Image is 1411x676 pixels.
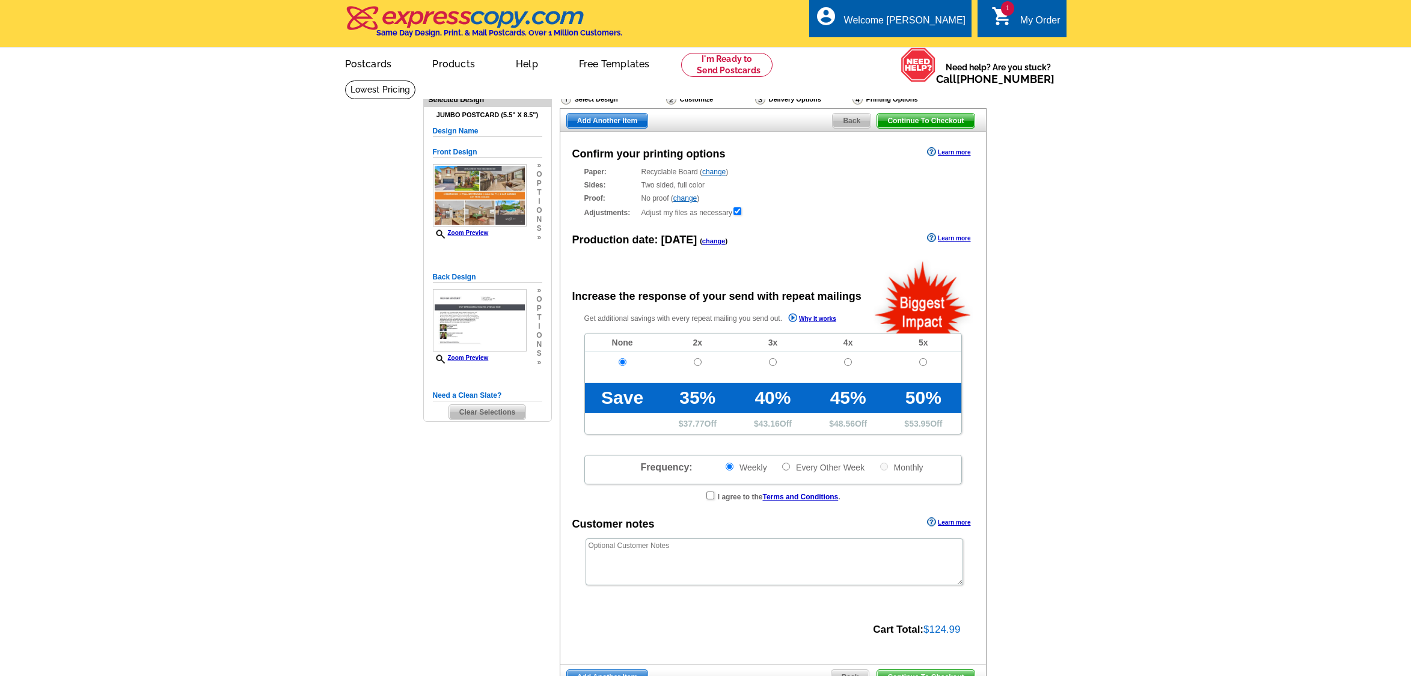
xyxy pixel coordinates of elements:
label: Every Other Week [781,461,865,473]
a: Terms and Conditions [762,493,838,501]
div: Welcome [PERSON_NAME] [844,15,966,32]
span: » [536,161,542,170]
h4: Jumbo Postcard (5.5" x 8.5") [433,111,542,119]
a: Zoom Preview [433,230,489,236]
strong: Cart Total: [873,624,923,635]
img: Delivery Options [755,94,765,105]
span: o [536,331,542,340]
a: Same Day Design, Print, & Mail Postcards. Over 1 Million Customers. [345,14,622,37]
strong: Proof: [584,193,638,204]
span: Continue To Checkout [877,114,974,128]
a: Why it works [788,313,836,326]
span: 53.95 [909,419,930,428]
td: $ Off [810,413,886,434]
span: 37.77 [684,419,705,428]
div: Adjust my files as necessary [584,206,962,218]
span: 43.16 [759,419,780,428]
span: n [536,340,542,349]
span: p [536,304,542,313]
span: 1 [1001,1,1014,16]
td: 2x [660,333,735,352]
div: Production date: [572,232,728,248]
img: Printing Options & Summary [852,94,863,105]
strong: I agree to the . [718,493,840,501]
span: p [536,179,542,188]
p: Get additional savings with every repeat mailing you send out. [584,312,862,326]
td: 3x [735,333,810,352]
span: » [536,358,542,367]
td: 45% [810,383,886,413]
img: Customize [666,94,676,105]
span: Clear Selections [449,405,525,419]
div: Customer notes [572,516,655,532]
div: Customize [665,93,754,105]
input: Monthly [880,463,888,470]
div: Confirm your printing options [572,146,726,162]
input: Weekly [726,463,733,470]
img: Select Design [561,94,571,105]
a: change [702,168,726,176]
a: 1 shopping_cart My Order [991,13,1061,28]
label: Monthly [879,461,923,473]
a: change [673,194,697,202]
div: Delivery Options [754,93,851,108]
a: Learn more [927,233,970,243]
strong: Sides: [584,180,638,190]
span: o [536,206,542,215]
span: ( ) [700,237,727,245]
strong: Adjustments: [584,207,638,218]
h5: Front Design [433,147,542,158]
td: 4x [810,333,886,352]
h4: Same Day Design, Print, & Mail Postcards. Over 1 Million Customers. [376,28,622,37]
div: Selected Design [424,94,551,105]
td: $ Off [886,413,961,434]
td: None [585,333,660,352]
a: Free Templates [560,49,669,77]
strong: Paper: [584,166,638,177]
input: Every Other Week [782,463,790,470]
div: My Order [1020,15,1061,32]
span: o [536,295,542,304]
td: $ Off [660,413,735,434]
img: help [901,47,936,82]
span: Call [936,73,1054,85]
span: [DATE] [661,234,697,246]
span: Add Another Item [567,114,647,128]
a: Help [497,49,557,77]
div: No proof ( ) [584,193,962,204]
td: 50% [886,383,961,413]
label: Weekly [724,461,767,473]
h5: Design Name [433,126,542,137]
a: Back [832,113,871,129]
img: small-thumb.jpg [433,289,527,352]
span: » [536,286,542,295]
td: 40% [735,383,810,413]
a: [PHONE_NUMBER] [956,73,1054,85]
span: i [536,197,542,206]
span: Back [833,114,871,128]
span: $124.99 [923,624,960,635]
span: s [536,224,542,233]
a: Learn more [927,147,970,157]
td: $ Off [735,413,810,434]
span: t [536,313,542,322]
div: Printing Options [851,93,956,108]
a: Postcards [326,49,411,77]
td: Save [585,383,660,413]
span: t [536,188,542,197]
a: Products [413,49,494,77]
td: 5x [886,333,961,352]
i: shopping_cart [991,5,1013,27]
span: 48.56 [834,419,855,428]
a: Add Another Item [566,113,648,129]
h5: Back Design [433,272,542,283]
span: » [536,233,542,242]
span: Frequency: [640,462,692,472]
td: 35% [660,383,735,413]
h5: Need a Clean Slate? [433,390,542,401]
span: n [536,215,542,224]
div: Select Design [560,93,665,108]
div: Increase the response of your send with repeat mailings [572,288,862,305]
div: Two sided, full color [584,180,962,190]
div: Recyclable Board ( ) [584,166,962,177]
